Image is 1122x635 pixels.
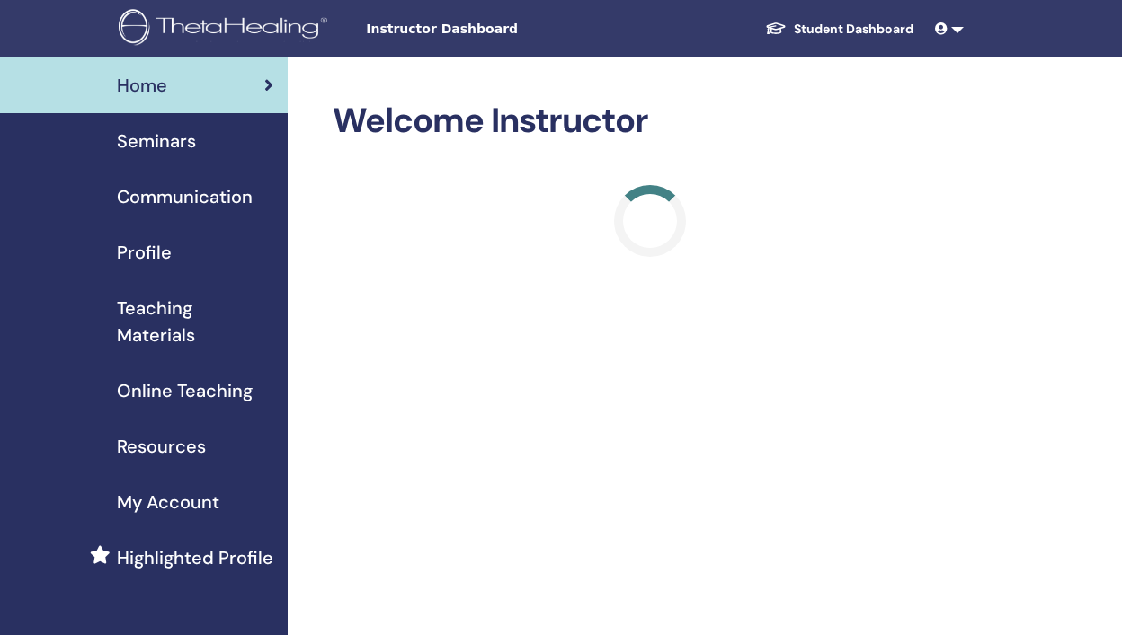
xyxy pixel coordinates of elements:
[117,128,196,154] span: Seminars
[119,9,334,49] img: logo.png
[117,72,167,99] span: Home
[765,21,787,36] img: graduation-cap-white.svg
[333,101,967,142] h2: Welcome Instructor
[117,544,273,571] span: Highlighted Profile
[117,239,172,266] span: Profile
[117,377,253,404] span: Online Teaching
[366,20,636,39] span: Instructor Dashboard
[117,295,273,348] span: Teaching Materials
[117,183,253,210] span: Communication
[117,433,206,460] span: Resources
[751,13,928,46] a: Student Dashboard
[117,489,219,516] span: My Account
